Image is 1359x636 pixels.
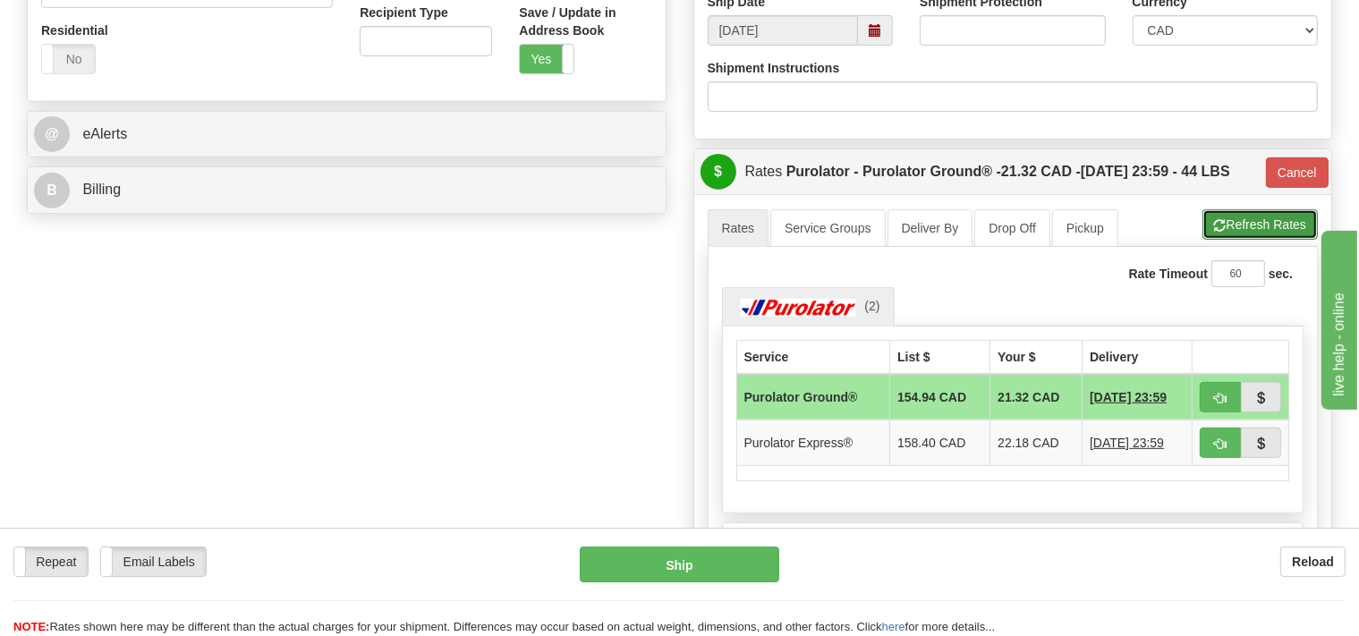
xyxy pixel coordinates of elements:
[890,374,990,420] td: 154.94 CAD
[708,209,769,247] a: Rates
[1269,265,1293,283] label: sec.
[34,172,659,208] a: B Billing
[520,45,573,73] label: Yes
[1129,265,1208,283] label: Rate Timeout
[701,154,1263,191] a: $Rates Purolator - Purolator Ground® -21.32 CAD -[DATE] 23:59 - 44 LBS
[1266,157,1329,188] button: Cancel
[1090,388,1167,406] span: 2 Days
[736,374,890,420] td: Purolator Ground®
[1083,340,1193,374] th: Delivery
[864,299,879,313] span: (2)
[888,209,973,247] a: Deliver By
[736,299,862,317] img: Purolator
[701,154,736,190] span: $
[770,209,885,247] a: Service Groups
[1280,547,1346,577] button: Reload
[890,340,990,374] th: List $
[1052,209,1118,247] a: Pickup
[882,620,905,633] a: here
[1318,226,1357,409] iframe: chat widget
[736,340,890,374] th: Service
[990,340,1083,374] th: Your $
[360,4,448,21] label: Recipient Type
[1090,434,1164,452] span: 1 Day
[101,547,206,576] label: Email Labels
[41,21,108,39] label: Residential
[34,116,70,152] span: @
[890,420,990,465] td: 158.40 CAD
[580,547,779,582] button: Ship
[42,45,95,73] label: No
[1202,209,1318,240] button: Refresh Rates
[519,4,651,39] label: Save / Update in Address Book
[34,116,659,153] a: @ eAlerts
[13,620,49,633] span: NOTE:
[82,126,127,141] span: eAlerts
[13,11,166,32] div: live help - online
[786,154,1230,190] label: Purolator - Purolator Ground® - [DATE] 23:59 - 44 LBS
[1292,555,1334,569] b: Reload
[82,182,121,197] span: Billing
[14,547,88,576] label: Repeat
[736,420,890,465] td: Purolator Express®
[974,209,1050,247] a: Drop Off
[990,374,1083,420] td: 21.32 CAD
[990,420,1083,465] td: 22.18 CAD
[34,173,70,208] span: B
[1001,164,1081,179] span: 21.32 CAD -
[708,59,840,77] label: Shipment Instructions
